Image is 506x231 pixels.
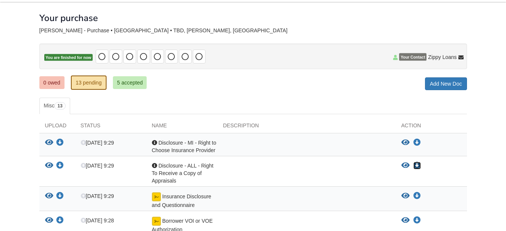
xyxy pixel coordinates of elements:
[45,217,53,225] button: View Borrower VOI or VOE Authorization
[401,192,410,200] button: View Insurance Disclosure and Questionnaire
[45,192,53,200] button: View Insurance Disclosure and Questionnaire
[56,140,64,146] a: Download Disclosure - MI - Right to Choose Insurance Provider
[81,140,114,146] span: [DATE] 9:29
[39,98,70,114] a: Misc
[399,53,426,61] span: Your Contact
[113,76,147,89] a: 5 accepted
[56,193,64,199] a: Download Insurance Disclosure and Questionnaire
[54,102,65,110] span: 13
[45,139,53,147] button: View Disclosure - MI - Right to Choose Insurance Provider
[413,140,421,146] a: Download Disclosure - MI - Right to Choose Insurance Provider
[81,217,114,223] span: [DATE] 9:28
[39,13,98,23] h1: Your purchase
[428,53,456,61] span: Zippy Loans
[45,162,53,170] button: View Disclosure - ALL - Right To Receive a Copy of Appraisals
[39,76,65,89] a: 0 owed
[81,163,114,169] span: [DATE] 9:29
[152,193,212,208] span: Insurance Disclosure and Questionnaire
[152,163,213,184] span: Disclosure - ALL - Right To Receive a Copy of Appraisals
[152,192,161,201] img: Document fully signed
[71,75,107,90] a: 13 pending
[75,122,146,133] div: Status
[401,162,410,169] button: View Disclosure - ALL - Right To Receive a Copy of Appraisals
[44,54,93,61] span: You are finished for now
[413,193,421,199] a: Download Insurance Disclosure and Questionnaire
[413,163,421,169] a: Download Disclosure - ALL - Right To Receive a Copy of Appraisals
[425,77,467,90] a: Add New Doc
[401,217,410,224] button: View Borrower VOI or VOE Authorization
[152,217,161,226] img: Document fully signed
[39,122,75,133] div: Upload
[401,139,410,146] button: View Disclosure - MI - Right to Choose Insurance Provider
[413,217,421,223] a: Download Borrower VOI or VOE Authorization
[56,218,64,224] a: Download Borrower VOI or VOE Authorization
[152,140,216,153] span: Disclosure - MI - Right to Choose Insurance Provider
[146,122,218,133] div: Name
[81,193,114,199] span: [DATE] 9:29
[218,122,396,133] div: Description
[56,163,64,169] a: Download Disclosure - ALL - Right To Receive a Copy of Appraisals
[396,122,467,133] div: Action
[39,27,467,34] div: [PERSON_NAME] - Purchase • [GEOGRAPHIC_DATA] • TBD, [PERSON_NAME], [GEOGRAPHIC_DATA]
